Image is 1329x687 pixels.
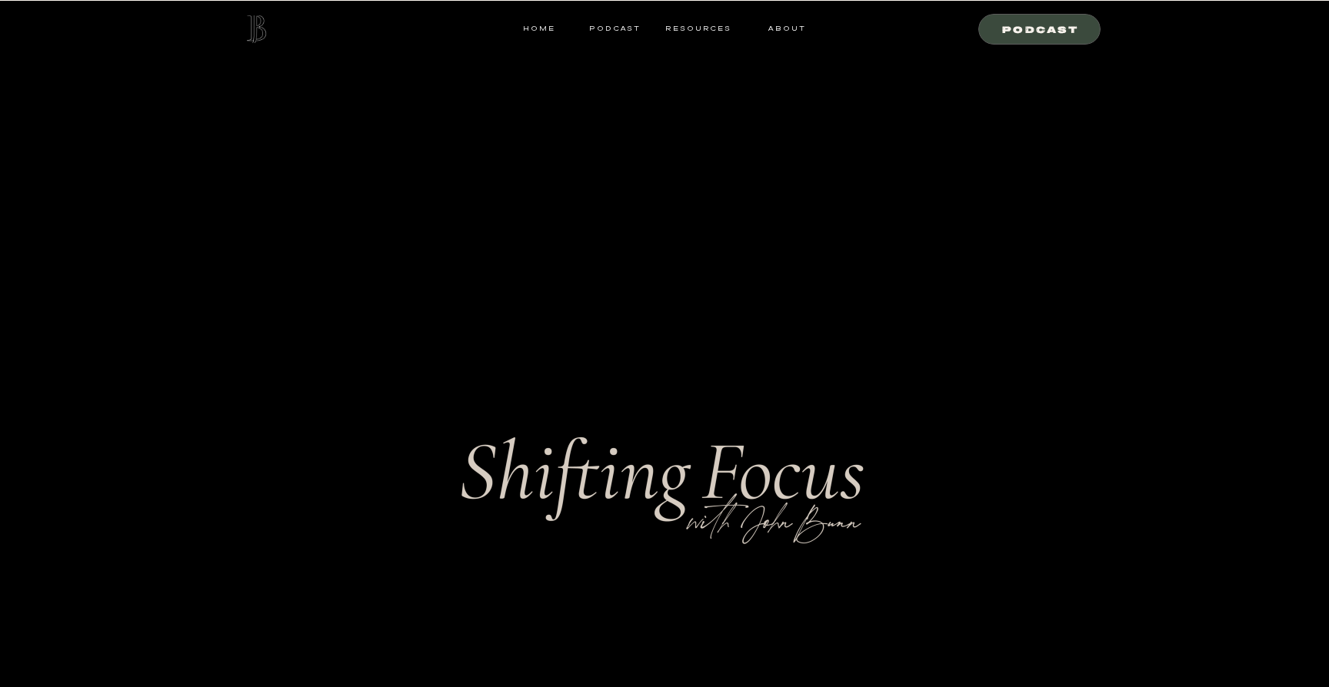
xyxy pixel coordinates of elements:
[523,22,555,35] a: HOME
[660,22,731,35] a: resources
[767,22,806,35] a: ABOUT
[988,22,1093,35] a: Podcast
[585,22,645,35] a: Podcast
